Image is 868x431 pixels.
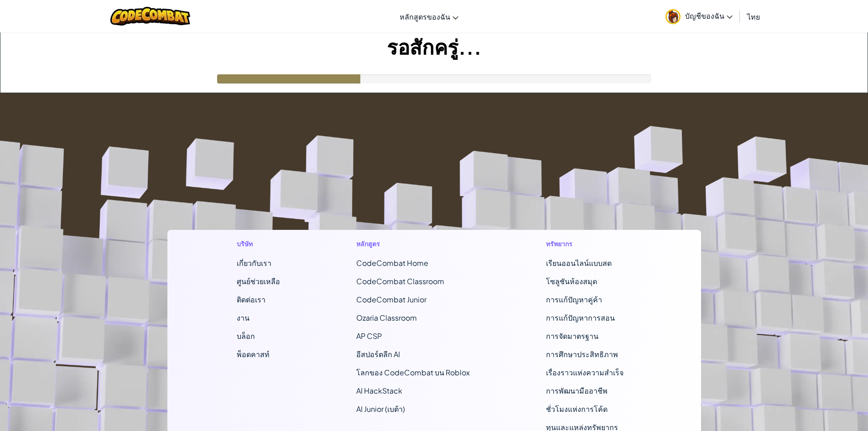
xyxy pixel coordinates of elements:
[400,12,450,21] span: หลักสูตรของฉัน
[356,386,402,395] a: AI HackStack
[356,349,400,359] a: อีสปอร์ตลีก AI
[356,368,470,377] a: โลกของ CodeCombat บน Roblox
[665,9,681,24] img: avatar
[356,276,444,286] a: CodeCombat Classroom
[546,404,608,414] a: ชั่วโมงแห่งการโค้ด
[546,276,597,286] a: โซลูชันห้องสมุด
[743,4,764,29] a: ไทย
[546,349,618,359] a: การศึกษาประสิทธิภาพ
[237,313,249,322] a: งาน
[237,349,270,359] a: พ็อดคาสท์
[685,11,733,21] span: บัญชีของฉัน
[356,258,428,268] span: CodeCombat Home
[356,313,417,322] a: Ozaria Classroom
[546,258,612,268] a: เรียนออนไลน์แบบสด
[546,239,631,249] h1: ทรัพยากร
[356,295,426,304] a: CodeCombat Junior
[546,313,615,322] a: การแก้ปัญหาการสอน
[546,295,602,304] a: การแก้ปัญหาคู่ค้า
[395,4,463,29] a: หลักสูตรของฉัน
[546,331,598,341] a: การจัดมาตรฐาน
[237,295,265,304] span: ติดต่อเรา
[546,368,624,377] a: เรื่องราวแห่งความสำเร็จ
[237,331,255,341] a: บล็อก
[356,404,405,414] a: AI Junior (เบต้า)
[237,276,280,286] a: ศูนย์ช่วยเหลือ
[237,258,271,268] a: เกี่ยวกับเรา
[110,7,190,26] img: CodeCombat logo
[356,331,382,341] a: AP CSP
[237,239,280,249] h1: บริษัท
[747,12,760,21] span: ไทย
[0,32,868,61] h1: รอสักครู่...
[661,2,737,31] a: บัญชีของฉัน
[546,386,608,395] a: การพัฒนามืออาชีพ
[356,239,470,249] h1: หลักสูตร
